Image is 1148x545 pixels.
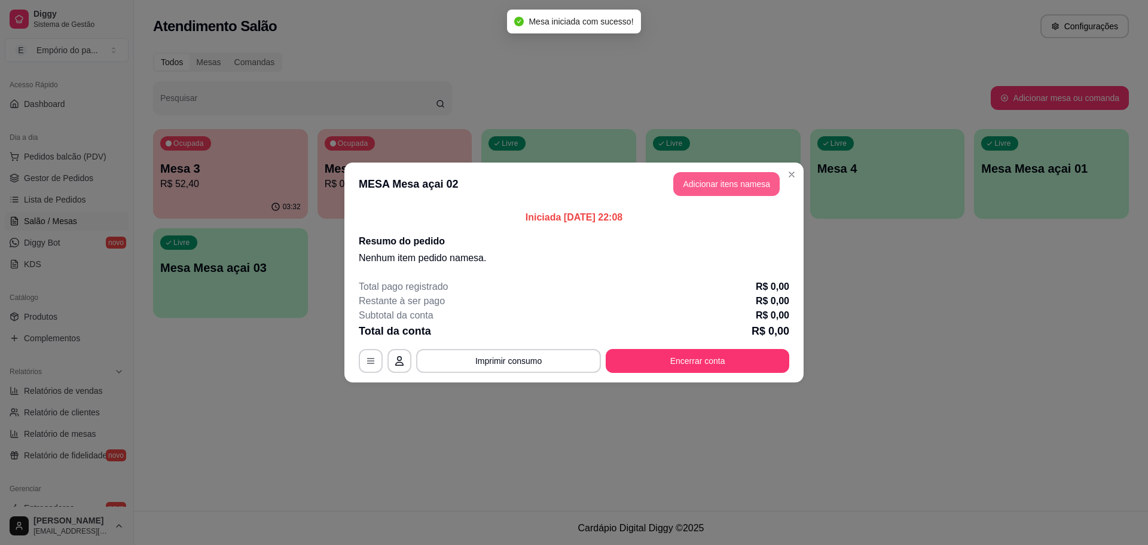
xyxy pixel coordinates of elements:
h2: Resumo do pedido [359,234,789,249]
button: Close [782,165,801,184]
p: Iniciada [DATE] 22:08 [359,210,789,225]
button: Imprimir consumo [416,349,601,373]
p: R$ 0,00 [756,280,789,294]
p: R$ 0,00 [756,294,789,308]
p: R$ 0,00 [752,323,789,339]
span: Mesa iniciada com sucesso! [529,17,633,26]
p: Total da conta [359,323,431,339]
p: Restante à ser pago [359,294,445,308]
p: Nenhum item pedido na mesa . [359,251,789,265]
button: Adicionar itens namesa [673,172,780,196]
p: R$ 0,00 [756,308,789,323]
p: Subtotal da conta [359,308,433,323]
header: MESA Mesa açai 02 [344,163,804,206]
button: Encerrar conta [606,349,789,373]
span: check-circle [514,17,524,26]
p: Total pago registrado [359,280,448,294]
